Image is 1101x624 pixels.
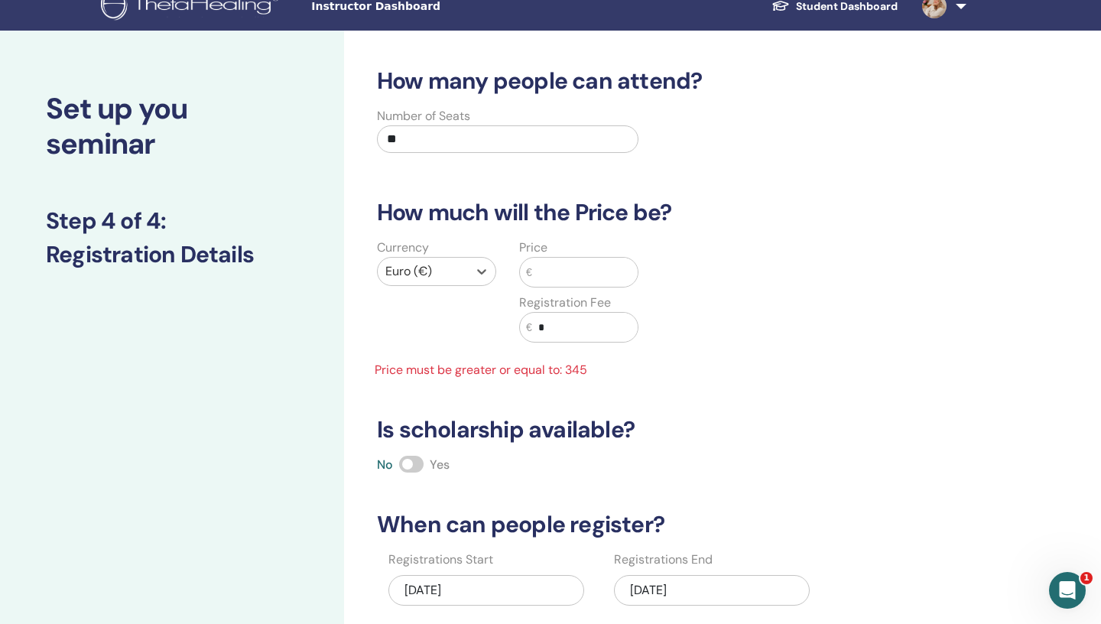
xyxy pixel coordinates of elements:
[368,199,955,226] h3: How much will the Price be?
[388,575,584,606] div: [DATE]
[519,294,611,312] label: Registration Fee
[430,457,450,473] span: Yes
[46,92,298,161] h2: Set up you seminar
[614,575,810,606] div: [DATE]
[614,551,713,569] label: Registrations End
[365,361,650,379] span: Price must be greater or equal to: 345
[377,107,470,125] label: Number of Seats
[526,265,532,281] span: €
[368,511,955,538] h3: When can people register?
[519,239,547,257] label: Price
[388,551,493,569] label: Registrations Start
[1049,572,1086,609] iframe: Intercom live chat
[46,241,298,268] h3: Registration Details
[368,416,955,444] h3: Is scholarship available?
[526,320,532,336] span: €
[46,207,298,235] h3: Step 4 of 4 :
[377,457,393,473] span: No
[377,239,429,257] label: Currency
[368,67,955,95] h3: How many people can attend?
[1080,572,1093,584] span: 1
